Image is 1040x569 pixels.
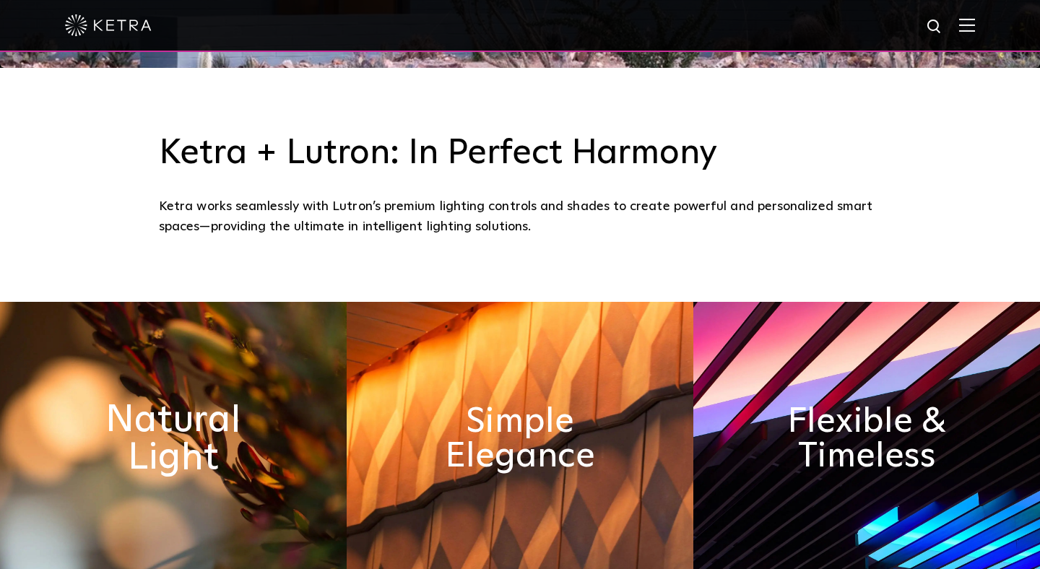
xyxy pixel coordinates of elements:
h2: Simple Elegance [433,404,607,474]
h3: Ketra + Lutron: In Perfect Harmony [159,133,881,175]
img: Hamburger%20Nav.svg [959,18,975,32]
div: Ketra works seamlessly with Lutron’s premium lighting controls and shades to create powerful and ... [159,196,881,238]
img: ketra-logo-2019-white [65,14,152,36]
img: search icon [926,18,944,36]
h2: Natural Light [79,401,268,477]
h2: Flexible & Timeless [780,404,953,474]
